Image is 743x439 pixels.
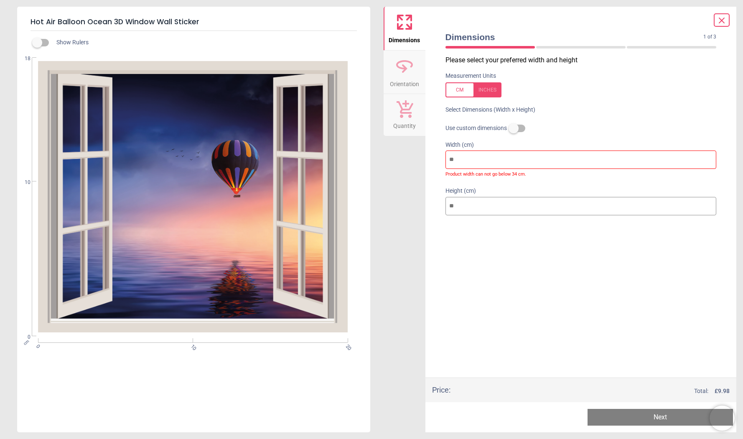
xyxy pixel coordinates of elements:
h5: Hot Air Balloon Ocean 3D Window Wall Sticker [31,13,357,31]
span: £ [715,387,730,396]
span: 10 [189,343,195,349]
div: Total: [463,387,730,396]
span: cm [23,338,30,346]
div: Price : [432,385,450,395]
label: Product width can not go below 34 cm. [445,169,717,178]
span: 10 [15,179,31,186]
button: Orientation [384,51,425,94]
span: 0 [15,334,31,341]
span: 0 [35,343,40,349]
label: Measurement Units [445,72,496,80]
label: Select Dimensions (Width x Height) [439,106,535,114]
button: Dimensions [384,7,425,50]
span: Dimensions [389,32,420,45]
span: Orientation [390,76,419,89]
span: 9.98 [718,388,730,394]
button: Next [588,409,733,426]
button: Quantity [384,94,425,136]
p: Please select your preferred width and height [445,56,723,65]
div: Show Rulers [37,38,370,48]
span: Use custom dimensions [445,124,507,133]
span: Dimensions [445,31,704,43]
span: 20 [344,343,349,349]
span: 18 [15,55,31,62]
label: Width (cm) [445,141,717,149]
iframe: Brevo live chat [710,406,735,431]
span: 1 of 3 [703,33,716,41]
span: Quantity [393,118,416,130]
label: Height (cm) [445,187,717,195]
